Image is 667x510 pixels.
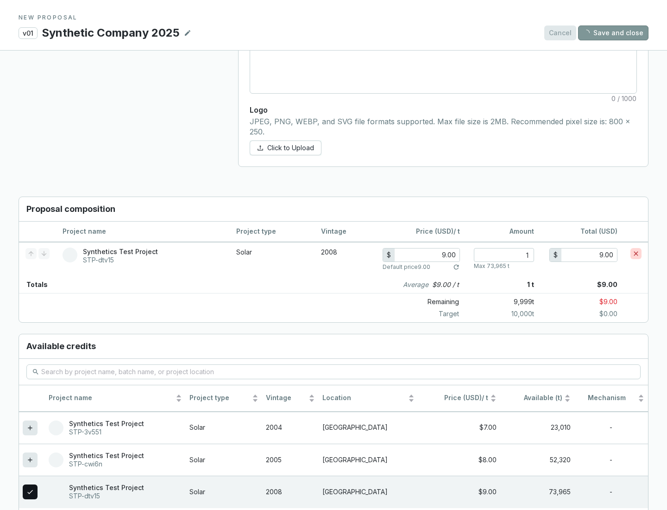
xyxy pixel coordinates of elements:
[422,456,497,465] div: $8.00
[267,143,314,153] span: Click to Upload
[262,476,319,508] td: 2008
[383,309,466,319] p: Target
[69,420,144,428] p: Synthetics Test Project
[474,262,510,270] p: Max 73,965 t
[583,29,590,36] span: loading
[383,263,430,271] p: Default price 9.00
[186,476,262,508] td: Solar
[19,197,648,222] h3: Proposal composition
[315,222,376,242] th: Vintage
[56,222,230,242] th: Project name
[534,309,648,319] p: $0.00
[416,227,453,235] span: Price (USD)
[186,412,262,444] td: Solar
[83,256,158,264] p: STP-dtv15
[422,394,488,402] span: / t
[466,295,534,308] p: 9,999 t
[422,488,497,497] div: $9.00
[250,105,637,115] p: Logo
[403,280,428,289] i: Average
[534,295,648,308] p: $9.00
[262,444,319,476] td: 2005
[266,394,307,402] span: Vintage
[69,452,144,460] p: Synthetics Test Project
[69,484,144,492] p: Synthetics Test Project
[500,385,574,412] th: Available (t)
[574,385,648,412] th: Mechanism
[186,444,262,476] td: Solar
[383,295,466,308] p: Remaining
[19,14,648,21] p: NEW PROPOSAL
[322,488,415,497] p: [GEOGRAPHIC_DATA]
[466,309,534,319] p: 10,000 t
[230,242,315,276] td: Solar
[69,492,144,500] p: STP-dtv15
[422,423,497,432] div: $7.00
[41,367,627,377] input: Search by project name, batch name, or project location
[189,394,250,402] span: Project type
[466,276,534,293] p: 1 t
[500,476,574,508] td: 73,965
[69,428,144,436] p: STP-3v551
[534,276,648,293] p: $9.00
[83,248,158,256] p: Synthetics Test Project
[466,222,541,242] th: Amount
[19,334,648,359] h3: Available credits
[45,385,186,412] th: Project name
[262,385,319,412] th: Vintage
[19,276,48,293] p: Totals
[186,385,262,412] th: Project type
[383,249,395,261] div: $
[230,222,315,242] th: Project type
[574,412,648,444] td: -
[262,412,319,444] td: 2004
[257,145,264,151] span: upload
[550,249,561,261] div: $
[69,460,144,468] p: STP-cwi6n
[322,394,406,402] span: Location
[432,280,459,289] p: $9.00 / t
[250,117,637,137] p: JPEG, PNG, WEBP, and SVG file formats supported. Max file size is 2MB. Recommended pixel size is:...
[319,385,418,412] th: Location
[19,27,38,39] p: v01
[574,444,648,476] td: -
[578,25,648,40] button: Save and close
[593,28,643,38] span: Save and close
[544,25,576,40] button: Cancel
[322,423,415,432] p: [GEOGRAPHIC_DATA]
[250,140,321,155] button: Click to Upload
[504,394,562,402] span: Available (t)
[322,456,415,465] p: [GEOGRAPHIC_DATA]
[500,444,574,476] td: 52,320
[574,476,648,508] td: -
[49,394,174,402] span: Project name
[580,227,617,235] span: Total (USD)
[444,394,482,402] span: Price (USD)
[315,242,376,276] td: 2008
[41,25,180,41] p: Synthetic Company 2025
[376,222,466,242] th: / t
[500,412,574,444] td: 23,010
[578,394,636,402] span: Mechanism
